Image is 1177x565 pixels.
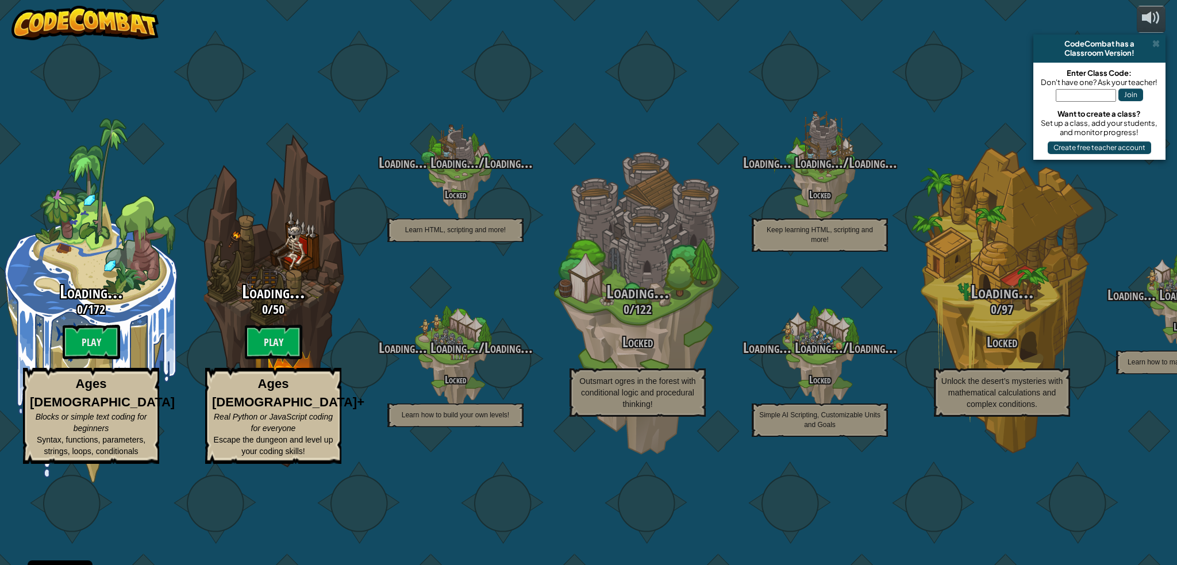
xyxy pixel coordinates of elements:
button: Join [1118,89,1143,101]
div: Want to create a class? [1039,109,1160,118]
span: 50 [273,301,284,318]
span: Loading... [1107,285,1156,305]
strong: Ages [DEMOGRAPHIC_DATA]+ [212,376,364,409]
span: Loading... [242,279,305,304]
span: 0 [991,301,997,318]
h3: Locked [911,335,1093,350]
span: Loading... [379,338,427,358]
span: 97 [1002,301,1013,318]
div: Complete previous world to unlock [911,118,1093,483]
span: Loading... [427,338,479,358]
span: 0 [77,301,83,318]
div: Enter Class Code: [1039,68,1160,78]
span: Loading... [791,338,843,358]
h3: / [364,340,547,356]
div: Complete previous world to unlock [182,118,364,483]
span: Keep learning HTML, scripting and more! [767,226,873,244]
span: Escape the dungeon and level up your coding skills! [214,435,333,456]
span: Loading... [427,153,479,172]
strong: Ages [DEMOGRAPHIC_DATA] [30,376,175,409]
div: Don't have one? Ask your teacher! [1039,78,1160,87]
div: CodeCombat has a [1038,39,1161,48]
span: Loading... [606,279,670,304]
span: 0 [262,301,268,318]
div: Classroom Version! [1038,48,1161,57]
div: Complete previous world to unlock [729,267,911,449]
span: Unlock the desert’s mysteries with mathematical calculations and complex conditions. [941,376,1063,409]
h3: / [729,340,911,356]
span: 172 [88,301,105,318]
span: Loading... [849,338,897,358]
span: Loading... [743,153,791,172]
span: Loading... [743,338,791,358]
h3: / [911,302,1093,316]
h3: / [729,155,911,171]
span: Loading... [484,338,533,358]
span: Loading... [791,153,843,172]
span: Loading... [484,153,533,172]
span: Learn HTML, scripting and more! [405,226,506,234]
div: Complete previous world to unlock [547,118,729,483]
h3: Locked [547,335,729,350]
div: Complete previous world to unlock [364,267,547,449]
div: Complete previous world to unlock [364,82,547,264]
h3: / [547,302,729,316]
div: Complete previous world to unlock [729,82,911,264]
btn: Play [63,325,120,359]
h4: Locked [364,374,547,385]
span: Learn how to build your own levels! [402,411,509,419]
button: Create free teacher account [1048,141,1151,154]
span: Loading... [379,153,427,172]
span: Loading... [971,279,1034,304]
h3: / [364,155,547,171]
btn: Play [245,325,302,359]
span: Outsmart ogres in the forest with conditional logic and procedural thinking! [579,376,695,409]
div: Set up a class, add your students, and monitor progress! [1039,118,1160,137]
span: Loading... [60,279,123,304]
button: Adjust volume [1137,6,1166,33]
h4: Locked [364,189,547,200]
span: Loading... [849,153,897,172]
h4: Locked [729,189,911,200]
span: Real Python or JavaScript coding for everyone [214,412,333,433]
span: Simple AI Scripting, Customizable Units and Goals [759,411,880,429]
h3: / [182,302,364,316]
h4: Locked [729,374,911,385]
span: 0 [624,301,629,318]
img: CodeCombat - Learn how to code by playing a game [11,6,159,40]
span: Blocks or simple text coding for beginners [36,412,147,433]
span: Syntax, functions, parameters, strings, loops, conditionals [37,435,145,456]
span: 122 [634,301,652,318]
